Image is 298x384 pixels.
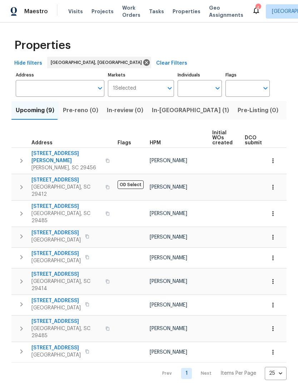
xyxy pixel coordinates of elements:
[108,73,174,77] label: Markets
[150,303,187,308] span: [PERSON_NAME]
[11,57,45,70] button: Hide filters
[31,344,81,351] span: [STREET_ADDRESS]
[91,8,114,15] span: Projects
[31,184,101,198] span: [GEOGRAPHIC_DATA], SC 29412
[150,185,187,190] span: [PERSON_NAME]
[16,105,54,115] span: Upcoming (9)
[265,364,287,383] div: 25
[31,140,53,145] span: Address
[95,83,105,93] button: Open
[31,210,101,224] span: [GEOGRAPHIC_DATA], SC 29485
[209,4,243,19] span: Geo Assignments
[31,351,81,359] span: [GEOGRAPHIC_DATA]
[150,279,187,284] span: [PERSON_NAME]
[245,135,270,145] span: DCO submitted
[31,304,81,311] span: [GEOGRAPHIC_DATA]
[150,255,187,260] span: [PERSON_NAME]
[156,59,187,68] span: Clear Filters
[31,229,81,236] span: [STREET_ADDRESS]
[122,4,140,19] span: Work Orders
[178,73,222,77] label: Individuals
[31,203,101,210] span: [STREET_ADDRESS]
[14,42,71,49] span: Properties
[255,4,260,11] div: 4
[225,73,270,77] label: Flags
[220,370,256,377] p: Items Per Page
[107,105,143,115] span: In-review (0)
[31,176,101,184] span: [STREET_ADDRESS]
[31,271,101,278] span: [STREET_ADDRESS]
[118,180,144,189] span: OD Select
[31,236,81,244] span: [GEOGRAPHIC_DATA]
[150,211,187,216] span: [PERSON_NAME]
[113,85,136,91] span: 1 Selected
[16,73,104,77] label: Address
[31,150,101,164] span: [STREET_ADDRESS][PERSON_NAME]
[173,8,200,15] span: Properties
[165,83,175,93] button: Open
[212,130,233,145] span: Initial WOs created
[68,8,83,15] span: Visits
[31,250,81,257] span: [STREET_ADDRESS]
[150,140,161,145] span: HPM
[260,83,270,93] button: Open
[31,257,81,264] span: [GEOGRAPHIC_DATA]
[63,105,98,115] span: Pre-reno (0)
[47,57,151,68] div: [GEOGRAPHIC_DATA], [GEOGRAPHIC_DATA]
[31,297,81,304] span: [STREET_ADDRESS]
[14,59,42,68] span: Hide filters
[213,83,223,93] button: Open
[150,158,187,163] span: [PERSON_NAME]
[118,140,131,145] span: Flags
[31,164,101,171] span: [PERSON_NAME], SC 29456
[181,368,192,379] a: Goto page 1
[31,325,101,339] span: [GEOGRAPHIC_DATA], SC 29485
[238,105,278,115] span: Pre-Listing (0)
[155,367,287,380] nav: Pagination Navigation
[153,57,190,70] button: Clear Filters
[31,318,101,325] span: [STREET_ADDRESS]
[150,235,187,240] span: [PERSON_NAME]
[51,59,145,66] span: [GEOGRAPHIC_DATA], [GEOGRAPHIC_DATA]
[149,9,164,14] span: Tasks
[31,278,101,292] span: [GEOGRAPHIC_DATA], SC 29414
[150,350,187,355] span: [PERSON_NAME]
[152,105,229,115] span: In-[GEOGRAPHIC_DATA] (1)
[150,326,187,331] span: [PERSON_NAME]
[24,8,48,15] span: Maestro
